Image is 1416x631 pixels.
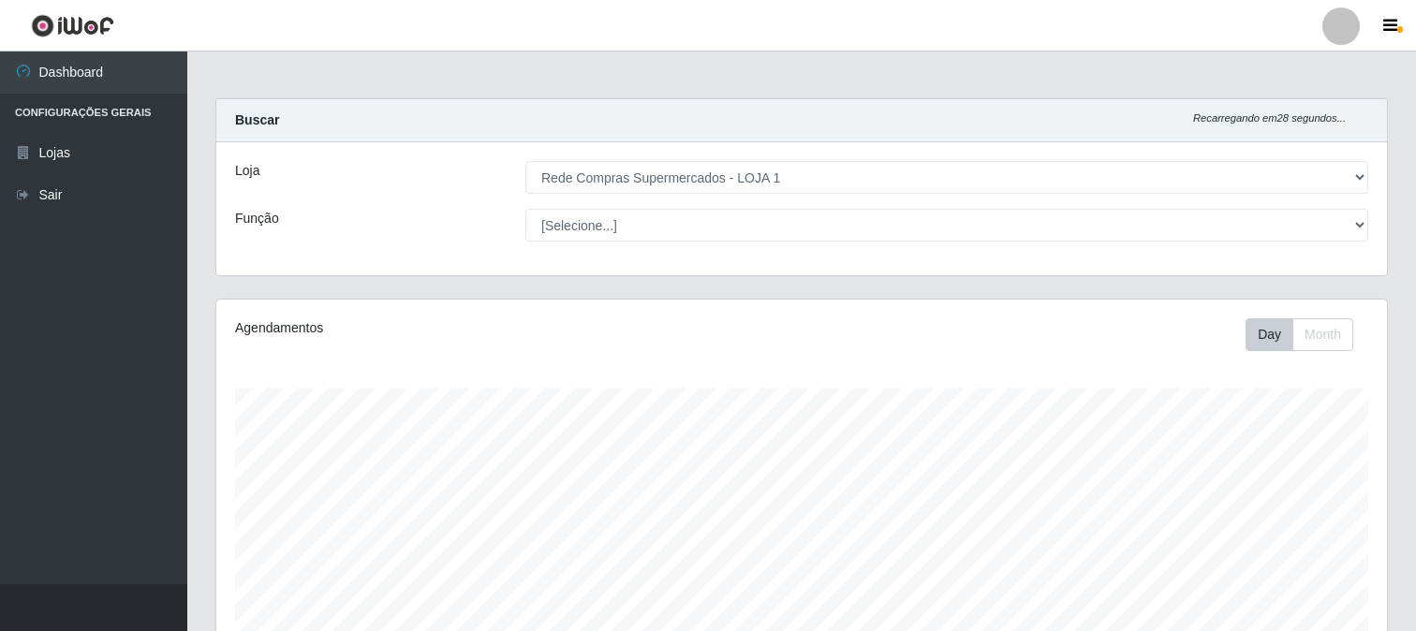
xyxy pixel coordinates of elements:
div: First group [1246,318,1353,351]
div: Agendamentos [235,318,691,338]
div: Toolbar with button groups [1246,318,1368,351]
i: Recarregando em 28 segundos... [1193,112,1346,124]
strong: Buscar [235,112,279,127]
label: Loja [235,161,259,181]
button: Month [1292,318,1353,351]
button: Day [1246,318,1293,351]
img: CoreUI Logo [31,14,114,37]
label: Função [235,209,279,228]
